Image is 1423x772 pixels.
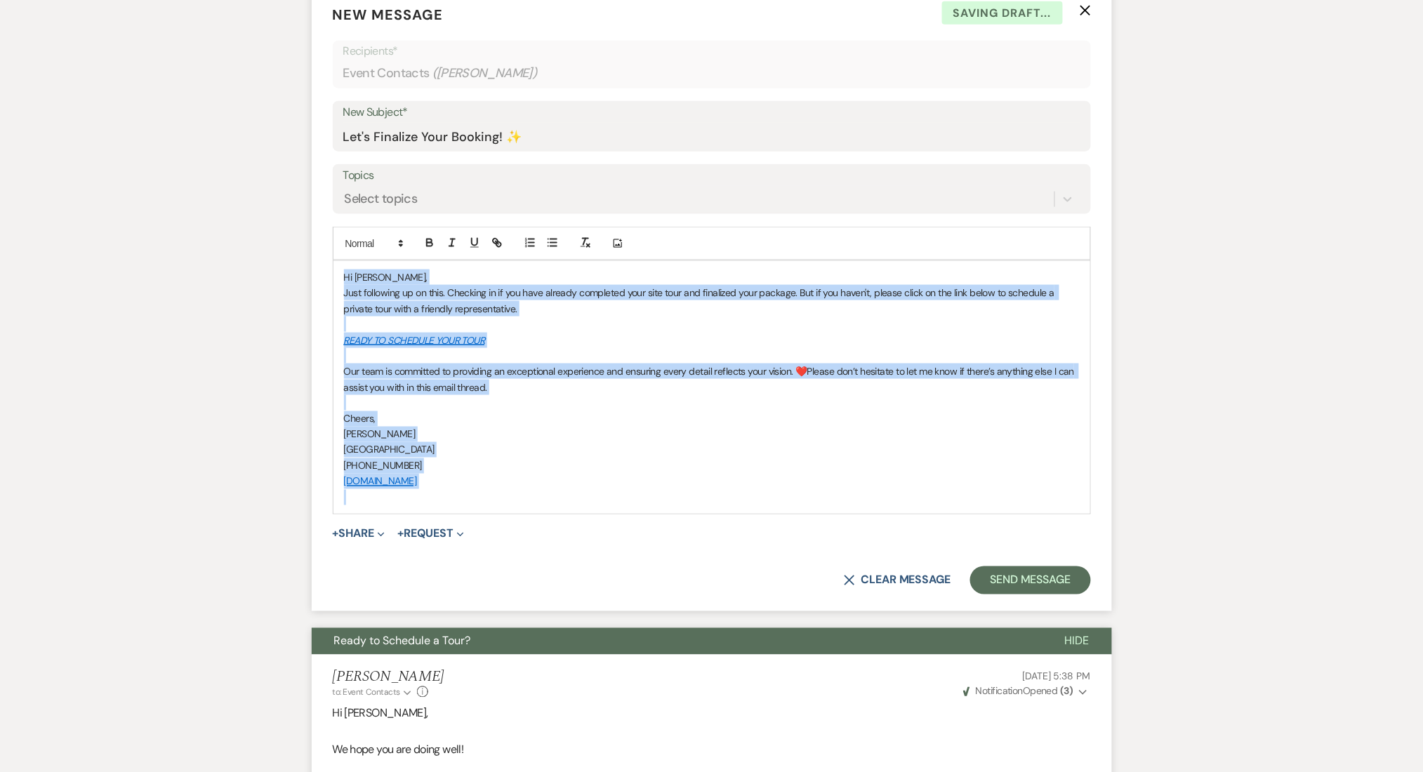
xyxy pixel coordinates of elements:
span: Opened [963,685,1073,698]
h5: [PERSON_NAME] [333,669,444,686]
span: ( [PERSON_NAME] ) [432,64,538,83]
span: Cheers, [344,413,376,425]
div: Select topics [345,190,418,209]
span: [GEOGRAPHIC_DATA] [344,444,435,456]
button: to: Event Contacts [333,686,413,699]
span: + [333,528,339,540]
button: Send Message [970,566,1090,594]
span: Hide [1065,634,1090,648]
span: Hi [PERSON_NAME], [344,271,428,284]
span: to: Event Contacts [333,687,400,698]
label: New Subject* [343,102,1080,123]
p: We hope you are doing well! [333,741,1091,759]
span: Our team is committed to providing an exceptional experience and ensuring every detail reflects y... [344,365,1077,393]
span: + [397,528,404,540]
label: Topics [343,166,1080,186]
span: [PHONE_NUMBER] [344,460,422,472]
a: READY TO SCHEDULE YOUR TOUR [344,334,485,347]
div: Event Contacts [343,60,1080,87]
p: Hi [PERSON_NAME], [333,705,1091,723]
span: Saving draft... [942,1,1063,25]
button: Hide [1043,628,1112,655]
button: Request [397,528,464,540]
span: Ready to Schedule a Tour? [334,634,471,648]
span: New Message [333,6,444,24]
button: Share [333,528,385,540]
span: Just following up on this. Checking in if you have already completed your site tour and finalized... [344,286,1057,314]
button: Ready to Schedule a Tour? [312,628,1043,655]
p: Recipients* [343,42,1080,60]
span: [PERSON_NAME] [344,428,416,441]
button: NotificationOpened (3) [961,684,1091,699]
a: [DOMAIN_NAME] [344,475,417,488]
button: Clear message [844,575,951,586]
span: [DATE] 5:38 PM [1022,670,1090,683]
span: Notification [976,685,1023,698]
strong: ( 3 ) [1060,685,1073,698]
